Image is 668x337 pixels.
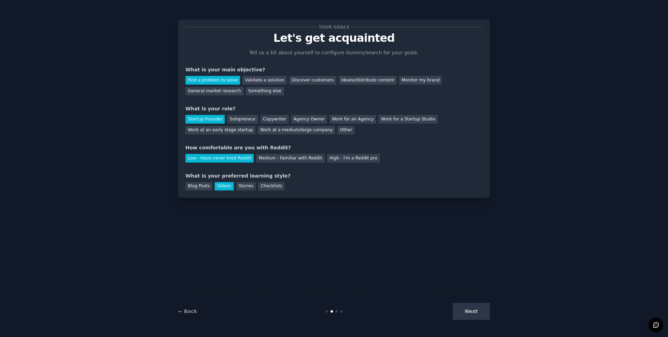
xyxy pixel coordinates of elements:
[236,182,256,191] div: Stories
[185,87,244,96] div: General market research
[242,76,287,85] div: Validate a solution
[258,126,335,135] div: Work at a medium/large company
[227,115,258,124] div: Solopreneur
[289,76,336,85] div: Discover customers
[185,172,483,180] div: What is your preferred learning style?
[185,115,225,124] div: Startup Founder
[256,154,324,163] div: Medium - Familiar with Reddit
[185,144,483,151] div: How comfortable are you with Reddit?
[185,105,483,112] div: What is your role?
[339,76,397,85] div: Ideate/distribute content
[185,126,255,135] div: Work at an early stage startup
[261,115,289,124] div: Copywriter
[317,23,351,31] span: Your goals
[399,76,442,85] div: Monitor my brand
[246,87,284,96] div: Something else
[246,49,422,56] p: Tell us a bit about yourself to configure GummySearch for your goals.
[215,182,234,191] div: Videos
[185,76,240,85] div: Find a problem to solve
[185,66,483,73] div: What is your main objective?
[185,182,212,191] div: Blog Posts
[327,154,380,163] div: High - I'm a Reddit pro
[185,32,483,44] p: Let's get acquainted
[185,154,254,163] div: Low - Have never tried Reddit
[379,115,437,124] div: Work for a Startup Studio
[337,126,355,135] div: Other
[178,308,197,314] a: ← Back
[258,182,285,191] div: Checklists
[329,115,376,124] div: Work for an Agency
[291,115,327,124] div: Agency Owner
